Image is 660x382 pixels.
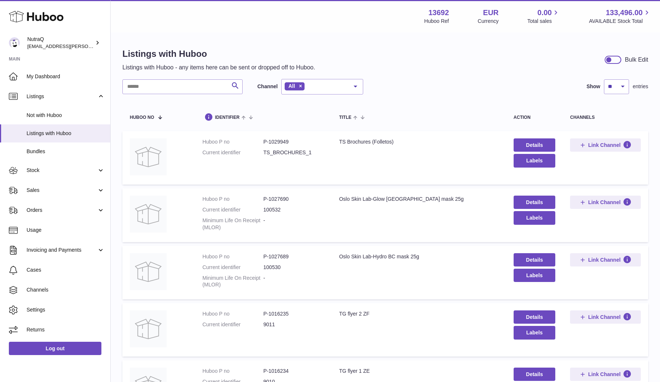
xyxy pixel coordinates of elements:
button: Labels [514,154,555,167]
span: Link Channel [588,199,621,206]
span: Huboo no [130,115,154,120]
span: Listings with Huboo [27,130,105,137]
button: Link Channel [570,310,641,324]
span: 133,496.00 [606,8,643,18]
span: All [288,83,295,89]
span: Channels [27,286,105,293]
dt: Huboo P no [202,196,263,203]
span: Link Channel [588,371,621,378]
span: Link Channel [588,314,621,320]
span: Cases [27,266,105,273]
div: channels [570,115,641,120]
span: Stock [27,167,97,174]
span: title [339,115,351,120]
dd: TS_BROCHURES_1 [263,149,324,156]
dd: P-1027690 [263,196,324,203]
button: Labels [514,211,555,224]
button: Link Channel [570,196,641,209]
dd: P-1016235 [263,310,324,317]
div: TG flyer 1 ZE [339,368,499,375]
button: Link Channel [570,138,641,152]
dt: Current identifier [202,321,263,328]
label: Channel [257,83,278,90]
dt: Current identifier [202,149,263,156]
div: action [514,115,555,120]
span: AVAILABLE Stock Total [589,18,651,25]
span: 0.00 [538,8,552,18]
span: Bundles [27,148,105,155]
span: Total sales [527,18,560,25]
img: Oslo Skin Lab-Hydro BC mask 25g [130,253,167,290]
button: Labels [514,326,555,339]
dd: 100530 [263,264,324,271]
div: NutraQ [27,36,94,50]
dt: Huboo P no [202,253,263,260]
a: Details [514,196,555,209]
dt: Huboo P no [202,310,263,317]
a: Details [514,138,555,152]
span: Invoicing and Payments [27,247,97,254]
dt: Minimum Life On Receipt (MLOR) [202,217,263,231]
p: Listings with Huboo - any items here can be sent or dropped off to Huboo. [122,63,315,72]
span: Returns [27,326,105,333]
span: Link Channel [588,257,621,263]
a: Details [514,253,555,266]
dd: P-1029949 [263,138,324,145]
span: [EMAIL_ADDRESS][PERSON_NAME][DOMAIN_NAME] [27,43,148,49]
a: 133,496.00 AVAILABLE Stock Total [589,8,651,25]
button: Link Channel [570,253,641,266]
h1: Listings with Huboo [122,48,315,60]
strong: 13692 [428,8,449,18]
button: Labels [514,269,555,282]
dd: P-1016234 [263,368,324,375]
a: Details [514,368,555,381]
img: TG flyer 2 ZF [130,310,167,347]
img: odd.nordahl@nutraq.com [9,37,20,48]
span: My Dashboard [27,73,105,80]
span: Link Channel [588,142,621,148]
img: TS Brochures (Folletos) [130,138,167,175]
strong: EUR [483,8,499,18]
dd: - [263,217,324,231]
div: TG flyer 2 ZF [339,310,499,317]
span: identifier [215,115,240,120]
span: Settings [27,306,105,313]
dt: Huboo P no [202,368,263,375]
a: Log out [9,342,101,355]
dt: Minimum Life On Receipt (MLOR) [202,275,263,289]
div: TS Brochures (Folletos) [339,138,499,145]
a: 0.00 Total sales [527,8,560,25]
span: Sales [27,187,97,194]
a: Details [514,310,555,324]
dt: Current identifier [202,206,263,213]
dd: P-1027689 [263,253,324,260]
button: Link Channel [570,368,641,381]
label: Show [587,83,600,90]
div: Oslo Skin Lab-Glow [GEOGRAPHIC_DATA] mask 25g [339,196,499,203]
dd: 9011 [263,321,324,328]
div: Huboo Ref [424,18,449,25]
div: Bulk Edit [625,56,648,64]
div: Currency [478,18,499,25]
span: Not with Huboo [27,112,105,119]
span: Orders [27,207,97,214]
div: Oslo Skin Lab-Hydro BC mask 25g [339,253,499,260]
dt: Huboo P no [202,138,263,145]
span: Listings [27,93,97,100]
dd: 100532 [263,206,324,213]
dt: Current identifier [202,264,263,271]
span: Usage [27,227,105,234]
dd: - [263,275,324,289]
span: entries [633,83,648,90]
img: Oslo Skin Lab-Glow BC mask 25g [130,196,167,233]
